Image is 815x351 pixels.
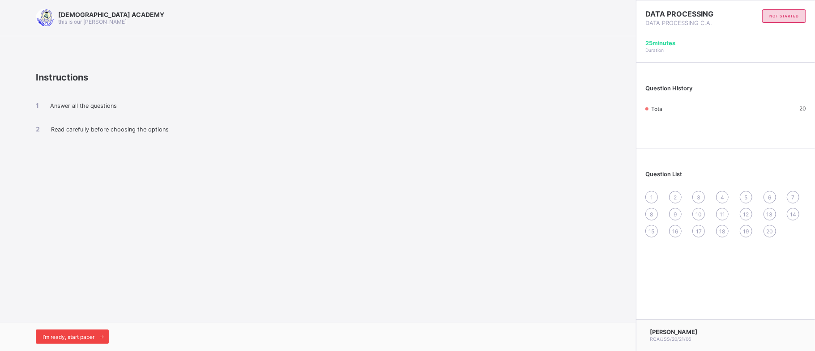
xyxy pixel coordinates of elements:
[650,194,653,201] span: 1
[672,228,678,235] span: 16
[58,11,164,18] span: [DEMOGRAPHIC_DATA] ACADEMY
[696,228,702,235] span: 17
[799,105,806,112] span: 20
[43,334,94,340] span: I’m ready, start paper
[645,47,664,53] span: Duration
[649,228,655,235] span: 15
[650,329,697,335] span: [PERSON_NAME]
[650,336,691,342] span: RQA/JSS/20/21/06
[720,211,725,218] span: 11
[674,211,677,218] span: 9
[58,18,127,25] span: this is our [PERSON_NAME]
[766,228,773,235] span: 20
[721,194,724,201] span: 4
[650,211,653,218] span: 8
[720,228,725,235] span: 18
[792,194,795,201] span: 7
[744,194,747,201] span: 5
[768,194,771,201] span: 6
[645,9,726,18] span: DATA PROCESSING
[36,72,88,83] span: Instructions
[50,102,117,109] span: Answer all the questions
[769,14,799,18] span: not started
[697,194,700,201] span: 3
[645,171,682,178] span: Question List
[651,106,664,112] span: Total
[790,211,796,218] span: 14
[51,126,169,133] span: Read carefully before choosing the options
[696,211,702,218] span: 10
[767,211,773,218] span: 13
[674,194,677,201] span: 2
[743,228,749,235] span: 19
[645,85,692,92] span: Question History
[645,20,726,26] span: DATA PROCESSING C.A.
[743,211,749,218] span: 12
[645,40,675,47] span: 25 minutes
